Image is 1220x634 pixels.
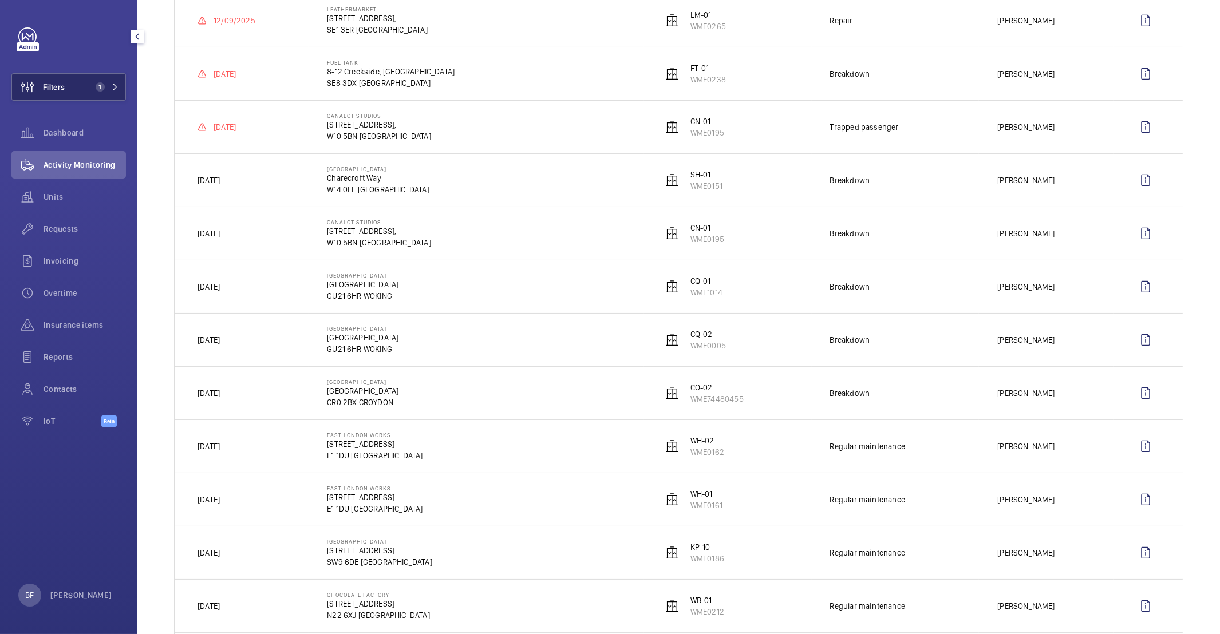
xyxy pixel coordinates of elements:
p: [PERSON_NAME] [50,589,112,601]
button: Filters1 [11,73,126,101]
p: WME0162 [690,446,724,458]
p: WME0151 [690,180,722,192]
p: Charecroft Way [327,172,429,184]
p: [STREET_ADDRESS], [327,13,428,24]
p: WB-01 [690,595,724,606]
span: Activity Monitoring [44,159,126,171]
p: [DATE] [198,228,220,239]
p: W14 0EE [GEOGRAPHIC_DATA] [327,184,429,195]
span: Requests [44,223,126,235]
p: Breakdown [830,228,870,239]
p: Breakdown [830,334,870,346]
p: [GEOGRAPHIC_DATA] [327,332,398,343]
img: elevator.svg [665,280,679,294]
span: Filters [43,81,65,93]
span: Overtime [44,287,126,299]
p: [DATE] [214,121,236,133]
p: [PERSON_NAME] [997,547,1055,558]
p: [PERSON_NAME] [997,175,1055,186]
p: WME74480455 [690,393,744,405]
p: Regular maintenance [830,600,905,612]
p: 12/09/2025 [214,15,255,26]
span: 1 [96,82,105,92]
p: CQ-01 [690,275,722,287]
p: [GEOGRAPHIC_DATA] [327,378,398,385]
img: elevator.svg [665,439,679,453]
p: WME0195 [690,127,724,138]
p: BF [25,589,34,601]
p: E1 1DU [GEOGRAPHIC_DATA] [327,503,423,514]
p: SE8 3DX [GEOGRAPHIC_DATA] [327,77,455,89]
span: Beta [101,415,117,427]
p: W10 5BN [GEOGRAPHIC_DATA] [327,237,431,248]
p: Breakdown [830,68,870,80]
p: Regular maintenance [830,547,905,558]
p: [DATE] [198,387,220,399]
p: [STREET_ADDRESS] [327,545,432,556]
p: WME0238 [690,74,726,85]
p: Leathermarket [327,6,428,13]
p: GU21 6HR WOKING [327,343,398,355]
p: [DATE] [198,600,220,612]
p: [DATE] [198,175,220,186]
p: W10 5BN [GEOGRAPHIC_DATA] [327,130,431,142]
p: [PERSON_NAME] [997,334,1055,346]
p: CN-01 [690,116,724,127]
p: [DATE] [198,494,220,505]
p: [STREET_ADDRESS] [327,438,423,450]
p: [PERSON_NAME] [997,281,1055,292]
p: WME1014 [690,287,722,298]
p: Breakdown [830,387,870,399]
p: Regular maintenance [830,494,905,505]
img: elevator.svg [665,227,679,240]
span: Insurance items [44,319,126,331]
p: CN-01 [690,222,724,233]
p: [PERSON_NAME] [997,441,1055,452]
p: N22 6XJ [GEOGRAPHIC_DATA] [327,609,430,621]
img: elevator.svg [665,14,679,27]
span: Units [44,191,126,203]
p: 8-12 Creekside, [GEOGRAPHIC_DATA] [327,66,455,77]
p: WME0195 [690,233,724,245]
p: Fuel Tank [327,59,455,66]
p: WME0212 [690,606,724,617]
p: [PERSON_NAME] [997,600,1055,612]
p: Trapped passenger [830,121,899,133]
p: [DATE] [198,334,220,346]
p: [PERSON_NAME] [997,387,1055,399]
p: [DATE] [214,68,236,80]
p: WH-01 [690,488,722,500]
img: elevator.svg [665,120,679,134]
p: [GEOGRAPHIC_DATA] [327,165,429,172]
span: Reports [44,351,126,363]
p: [STREET_ADDRESS], [327,225,431,237]
img: elevator.svg [665,173,679,187]
p: WME0186 [690,553,724,564]
p: [GEOGRAPHIC_DATA] [327,279,398,290]
p: East London Works [327,431,423,438]
p: [DATE] [198,547,220,558]
p: CR0 2BX CROYDON [327,397,398,408]
p: SW9 6DE [GEOGRAPHIC_DATA] [327,556,432,568]
p: CO-02 [690,382,744,393]
p: WME0161 [690,500,722,511]
span: Invoicing [44,255,126,267]
p: [STREET_ADDRESS], [327,119,431,130]
p: [PERSON_NAME] [997,494,1055,505]
p: Regular maintenance [830,441,905,452]
p: E1 1DU [GEOGRAPHIC_DATA] [327,450,423,461]
img: elevator.svg [665,599,679,613]
p: CQ-02 [690,328,726,340]
p: [GEOGRAPHIC_DATA] [327,385,398,397]
p: Canalot Studios [327,112,431,119]
p: KP-10 [690,541,724,553]
p: SE1 3ER [GEOGRAPHIC_DATA] [327,24,428,35]
p: [STREET_ADDRESS] [327,492,423,503]
p: [PERSON_NAME] [997,15,1055,26]
img: elevator.svg [665,493,679,506]
p: GU21 6HR WOKING [327,290,398,302]
p: Breakdown [830,281,870,292]
img: elevator.svg [665,67,679,81]
p: Canalot Studios [327,219,431,225]
span: Dashboard [44,127,126,138]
